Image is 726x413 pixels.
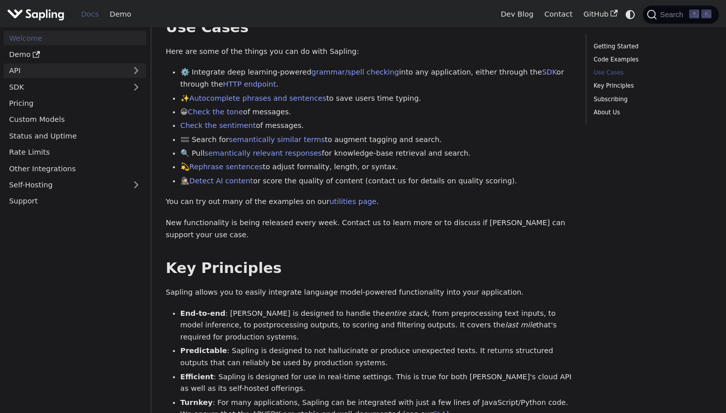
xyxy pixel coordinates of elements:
[643,6,718,24] button: Search (Command+K)
[4,194,146,209] a: Support
[4,161,146,176] a: Other Integrations
[4,31,146,45] a: Welcome
[180,134,572,146] li: 🟰 Search for to augment tagging and search.
[594,55,708,64] a: Code Examples
[4,145,146,160] a: Rate Limits
[180,66,572,91] li: ⚙️ Integrate deep learning-powered into any application, either through the or through the .
[578,7,623,22] a: GitHub
[180,398,213,406] strong: Turnkey
[594,81,708,91] a: Key Principles
[495,7,538,22] a: Dev Blog
[594,108,708,117] a: About Us
[180,175,572,187] li: 🕵🏽‍♀️ or score the quality of content (contact us for details on quality scoring).
[229,135,325,144] a: semantically similar terms
[542,68,557,76] a: SDK
[180,161,572,173] li: 💫 to adjust formality, length, or syntax.
[190,163,263,171] a: Rephrase sentences
[205,149,322,157] a: semantically relevant responses
[180,121,256,129] a: Check the sentiment
[539,7,578,22] a: Contact
[166,287,572,299] p: Sapling allows you to easily integrate language model-powered functionality into your application.
[180,373,214,381] strong: Efficient
[594,95,708,104] a: Subscribing
[385,309,428,317] em: entire stack
[166,217,572,241] p: New functionality is being released every week. Contact us to learn more or to discuss if [PERSON...
[166,19,572,37] h2: Use Cases
[623,7,638,22] button: Switch between dark and light mode (currently system mode)
[329,197,376,205] a: utilities page
[180,309,225,317] strong: End-to-end
[657,11,689,19] span: Search
[223,80,276,88] a: HTTP endpoint
[505,321,536,329] em: last mile
[701,10,711,19] kbd: K
[166,259,572,278] h2: Key Principles
[4,96,146,111] a: Pricing
[180,308,572,343] li: : [PERSON_NAME] is designed to handle the , from preprocessing text inputs, to model inference, t...
[180,345,572,369] li: : Sapling is designed to not hallucinate or produce unexpected texts. It returns structured outpu...
[594,68,708,78] a: Use Cases
[180,93,572,105] li: ✨ to save users time typing.
[180,106,572,118] li: 😀 of messages.
[594,42,708,51] a: Getting Started
[7,7,65,22] img: Sapling.ai
[689,10,699,19] kbd: ⌘
[104,7,137,22] a: Demo
[166,46,572,58] p: Here are some of the things you can do with Sapling:
[4,47,146,62] a: Demo
[4,80,126,94] a: SDK
[166,196,572,208] p: You can try out many of the examples on our .
[180,347,227,355] strong: Predictable
[126,80,146,94] button: Expand sidebar category 'SDK'
[188,108,243,116] a: Check the tone
[4,63,126,78] a: API
[7,7,68,22] a: Sapling.ai
[180,120,572,132] li: of messages.
[312,68,399,76] a: grammar/spell checking
[190,94,327,102] a: Autocomplete phrases and sentences
[126,63,146,78] button: Expand sidebar category 'API'
[4,112,146,127] a: Custom Models
[4,178,146,192] a: Self-Hosting
[4,128,146,143] a: Status and Uptime
[180,148,572,160] li: 🔍 Pull for knowledge-base retrieval and search.
[180,371,572,395] li: : Sapling is designed for use in real-time settings. This is true for both [PERSON_NAME]'s cloud ...
[190,177,253,185] a: Detect AI content
[76,7,104,22] a: Docs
